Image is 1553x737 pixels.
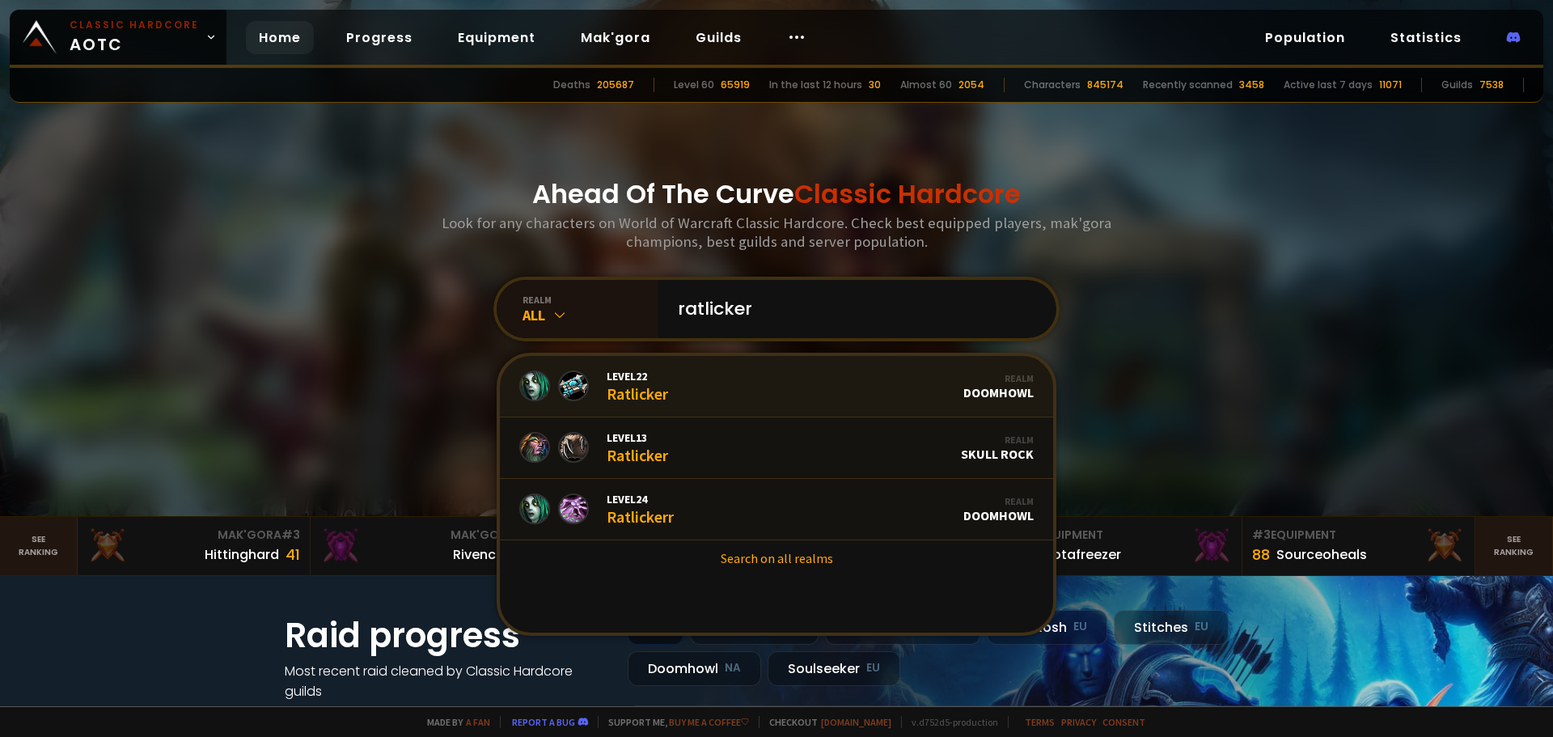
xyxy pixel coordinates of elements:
div: Doomhowl [963,495,1034,523]
div: 3458 [1239,78,1264,92]
div: 7538 [1479,78,1504,92]
div: Level 60 [674,78,714,92]
div: Equipment [1252,527,1465,544]
small: EU [866,660,880,676]
div: Recently scanned [1143,78,1233,92]
a: Classic HardcoreAOTC [10,10,226,65]
div: In the last 12 hours [769,78,862,92]
span: Checkout [759,716,891,728]
a: Level24RatlickerrRealmDoomhowl [500,479,1053,540]
small: Classic Hardcore [70,18,199,32]
div: 41 [286,544,300,565]
div: Stitches [1114,610,1229,645]
span: # 3 [1252,527,1271,543]
div: Hittinghard [205,544,279,565]
div: Ratlickerr [607,492,674,527]
a: a fan [466,716,490,728]
a: Report a bug [512,716,575,728]
div: Mak'Gora [320,527,533,544]
div: realm [523,294,658,306]
a: See all progress [285,702,390,721]
div: Active last 7 days [1284,78,1373,92]
div: Mak'Gora [87,527,300,544]
div: Characters [1024,78,1081,92]
h1: Raid progress [285,610,608,661]
div: 65919 [721,78,750,92]
span: Made by [417,716,490,728]
div: Nek'Rosh [987,610,1107,645]
a: Population [1252,21,1358,54]
div: Equipment [1019,527,1232,544]
div: 88 [1252,544,1270,565]
a: Consent [1102,716,1145,728]
span: Level 24 [607,492,674,506]
a: #3Equipment88Sourceoheals [1242,517,1475,575]
a: Seeranking [1475,517,1553,575]
div: Almost 60 [900,78,952,92]
a: Privacy [1061,716,1096,728]
div: 30 [869,78,881,92]
a: Mak'Gora#2Rivench100 [311,517,544,575]
a: Search on all realms [500,540,1053,576]
h4: Most recent raid cleaned by Classic Hardcore guilds [285,661,608,701]
input: Search a character... [668,280,1037,338]
a: Mak'Gora#3Hittinghard41 [78,517,311,575]
a: Progress [333,21,425,54]
div: 205687 [597,78,634,92]
a: Home [246,21,314,54]
small: EU [1195,619,1208,635]
div: Soulseeker [768,651,900,686]
small: EU [1073,619,1087,635]
small: NA [725,660,741,676]
h1: Ahead Of The Curve [532,175,1021,214]
span: # 3 [281,527,300,543]
div: Realm [961,434,1034,446]
div: 2054 [958,78,984,92]
div: Deaths [553,78,590,92]
span: Level 22 [607,369,668,383]
div: Doomhowl [628,651,761,686]
div: Sourceoheals [1276,544,1367,565]
div: Guilds [1441,78,1473,92]
span: AOTC [70,18,199,57]
div: Rivench [453,544,504,565]
div: Ratlicker [607,369,668,404]
div: Realm [963,372,1034,384]
a: Equipment [445,21,548,54]
div: All [523,306,658,324]
div: Realm [963,495,1034,507]
div: Skull Rock [961,434,1034,462]
a: Mak'gora [568,21,663,54]
div: 11071 [1379,78,1402,92]
a: Statistics [1377,21,1475,54]
span: Classic Hardcore [794,176,1021,212]
span: v. d752d5 - production [901,716,998,728]
a: Level13RatlickerRealmSkull Rock [500,417,1053,479]
h3: Look for any characters on World of Warcraft Classic Hardcore. Check best equipped players, mak'g... [435,214,1118,251]
div: Notafreezer [1043,544,1121,565]
a: Terms [1025,716,1055,728]
span: Level 13 [607,430,668,445]
a: Level22RatlickerRealmDoomhowl [500,356,1053,417]
a: #2Equipment88Notafreezer [1009,517,1242,575]
div: Doomhowl [963,372,1034,400]
span: Support me, [598,716,749,728]
a: [DOMAIN_NAME] [821,716,891,728]
a: Buy me a coffee [669,716,749,728]
div: 845174 [1087,78,1123,92]
div: Ratlicker [607,430,668,465]
a: Guilds [683,21,755,54]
